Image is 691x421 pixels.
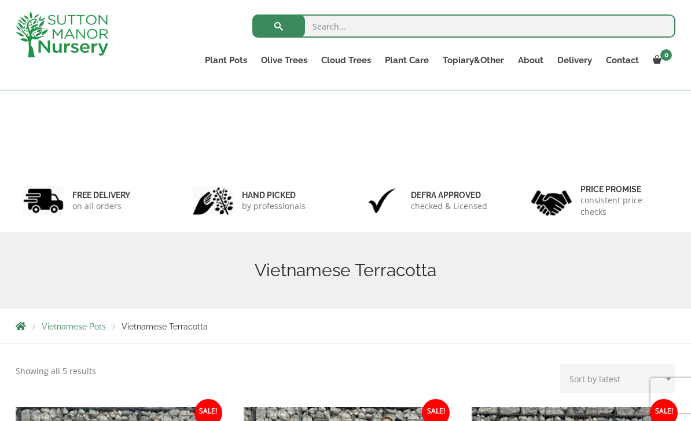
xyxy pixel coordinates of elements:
[252,14,675,38] input: Search...
[242,190,306,200] h6: hand picked
[436,52,511,68] a: Topiary&Other
[531,183,572,218] img: 4.jpg
[599,52,646,68] a: Contact
[411,190,487,200] h6: Defra approved
[42,322,106,331] a: Vietnamese Pots
[580,195,668,218] p: consistent price checks
[72,200,130,212] p: on all orders
[193,186,233,215] img: 2.jpg
[378,52,436,68] a: Plant Care
[411,200,487,212] p: checked & Licensed
[362,186,402,215] img: 3.jpg
[16,321,675,331] nav: Breadcrumbs
[660,49,672,61] span: 0
[550,52,599,68] a: Delivery
[254,52,314,68] a: Olive Trees
[511,52,550,68] a: About
[16,364,96,378] p: Showing all 5 results
[242,200,306,212] p: by professionals
[314,52,378,68] a: Cloud Trees
[198,52,254,68] a: Plant Pots
[16,12,108,57] img: logo
[580,184,668,195] h6: Price promise
[122,322,208,331] span: Vietnamese Terracotta
[16,260,675,281] h1: Vietnamese Terracotta
[560,364,675,393] select: Shop order
[72,190,130,200] h6: FREE DELIVERY
[646,52,675,68] a: 0
[23,186,64,215] img: 1.jpg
